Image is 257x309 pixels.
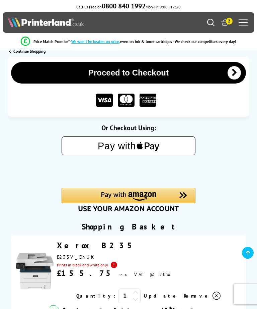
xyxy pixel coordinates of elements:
[102,2,146,10] b: 0800 840 1992
[71,39,120,44] span: We won’t be beaten on price,
[119,271,170,277] span: ex VAT @ 20%
[11,62,246,84] button: Proceed to Checkout
[70,39,236,44] div: - even on ink & toner cartridges - We check our competitors every day!
[8,123,249,132] div: Or Checkout Using:
[33,39,70,44] span: Price Match Promise*
[8,16,128,29] a: Printerland Logo
[144,293,178,299] a: Update
[118,94,135,107] img: MASTER CARD
[82,221,175,232] h1: Shopping Basket
[16,252,54,290] img: Xerox B235
[57,262,119,268] span: Prints in black and white only
[96,94,113,107] img: VISA
[76,293,115,299] span: Quantity:
[62,160,195,183] iframe: PayPal
[102,4,146,9] a: 0800 840 1992
[8,16,84,27] img: Printerland Logo
[62,188,195,211] div: Amazon Pay - Use your Amazon account
[9,49,46,54] a: Continue Shopping
[207,19,215,26] a: Search
[226,18,233,24] span: 2
[57,268,116,278] div: £155.75
[57,254,93,260] span: B235V_DNIUK
[184,293,210,299] span: Remove
[3,36,254,47] li: modal_Promise
[184,291,222,301] a: Delete item from your basket
[13,49,46,54] span: Continue Shopping
[221,19,229,26] a: 2
[140,94,156,107] img: American Express
[57,240,138,251] a: Xerox B235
